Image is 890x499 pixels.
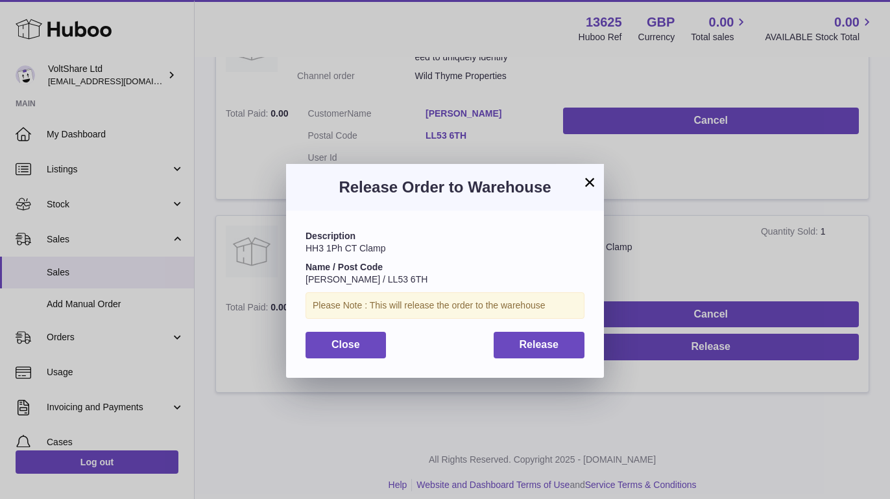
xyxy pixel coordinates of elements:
[331,339,360,350] span: Close
[494,332,585,358] button: Release
[306,243,385,253] span: HH3 1Ph CT Clamp
[306,262,383,272] strong: Name / Post Code
[520,339,559,350] span: Release
[306,231,355,241] strong: Description
[582,174,597,190] button: ×
[306,274,427,284] span: [PERSON_NAME] / LL53 6TH
[306,332,386,358] button: Close
[306,292,584,319] div: Please Note : This will release the order to the warehouse
[306,177,584,198] h3: Release Order to Warehouse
